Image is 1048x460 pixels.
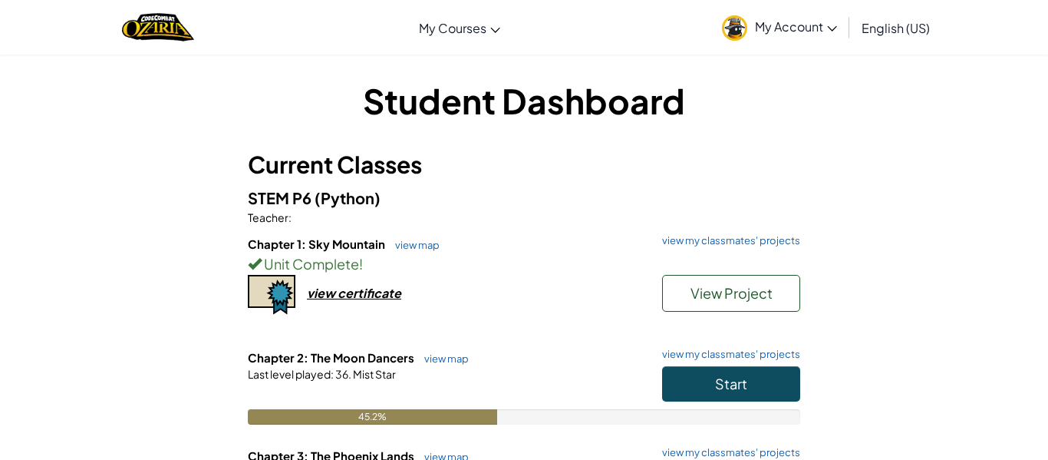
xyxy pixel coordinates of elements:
a: English (US) [854,7,938,48]
button: View Project [662,275,800,312]
span: ! [359,255,363,273]
a: view certificate [248,285,401,301]
span: English (US) [862,20,930,36]
span: Teacher [248,210,288,224]
a: Ozaria by CodeCombat logo [122,12,193,43]
span: Unit Complete [262,255,359,273]
button: Start [662,366,800,402]
a: view map [387,239,440,251]
img: certificate-icon.png [248,275,295,315]
span: My Courses [419,20,486,36]
span: Chapter 1: Sky Mountain [248,237,387,251]
img: avatar [722,15,747,41]
h3: Current Classes [248,147,800,182]
span: (Python) [315,188,381,207]
span: 36. [334,367,351,381]
a: My Account [714,3,845,51]
span: : [331,367,334,381]
span: Start [715,375,747,392]
span: Chapter 2: The Moon Dancers [248,350,417,365]
span: STEM P6 [248,188,315,207]
span: Mist Star [351,367,396,381]
div: 45.2% [248,409,497,425]
a: My Courses [411,7,508,48]
a: view my classmates' projects [654,236,800,246]
span: View Project [690,284,773,302]
a: view map [417,352,469,365]
img: Home [122,12,193,43]
span: My Account [755,18,837,35]
span: : [288,210,292,224]
span: Last level played [248,367,331,381]
a: view my classmates' projects [654,448,800,458]
a: view my classmates' projects [654,349,800,359]
div: view certificate [307,285,401,301]
h1: Student Dashboard [248,77,800,124]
